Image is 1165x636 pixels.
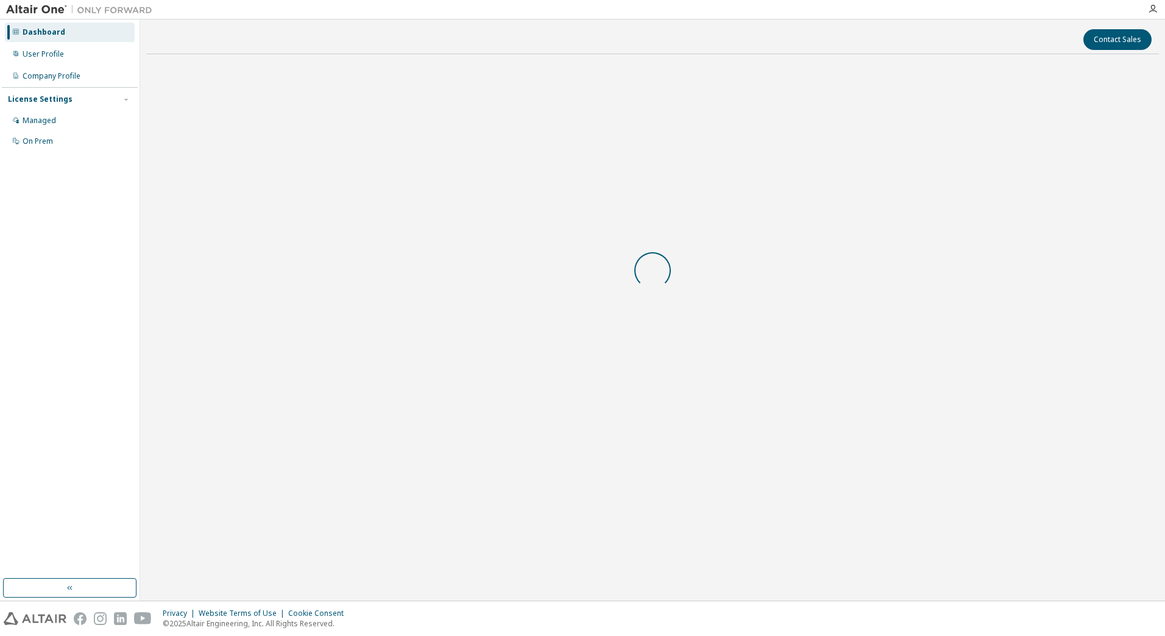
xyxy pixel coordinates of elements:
div: Managed [23,116,56,125]
div: User Profile [23,49,64,59]
img: linkedin.svg [114,612,127,625]
p: © 2025 Altair Engineering, Inc. All Rights Reserved. [163,618,351,629]
div: Cookie Consent [288,609,351,618]
div: Privacy [163,609,199,618]
button: Contact Sales [1083,29,1152,50]
div: Company Profile [23,71,80,81]
img: facebook.svg [74,612,87,625]
div: On Prem [23,136,53,146]
div: License Settings [8,94,73,104]
img: Altair One [6,4,158,16]
img: instagram.svg [94,612,107,625]
div: Website Terms of Use [199,609,288,618]
img: altair_logo.svg [4,612,66,625]
div: Dashboard [23,27,65,37]
img: youtube.svg [134,612,152,625]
